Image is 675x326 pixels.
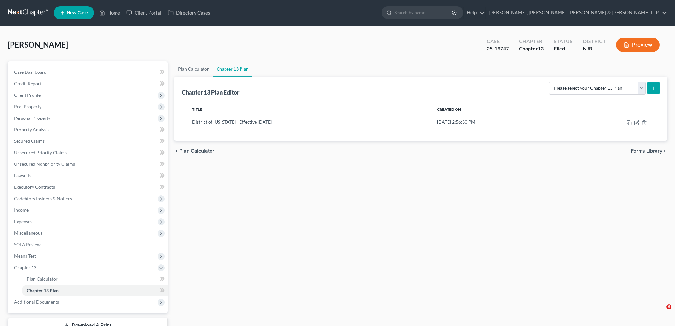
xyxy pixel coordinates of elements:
[464,7,485,19] a: Help
[14,81,41,86] span: Credit Report
[22,285,168,296] a: Chapter 13 Plan
[174,61,213,77] a: Plan Calculator
[14,138,45,144] span: Secured Claims
[96,7,123,19] a: Home
[14,184,55,190] span: Executory Contracts
[9,181,168,193] a: Executory Contracts
[666,304,671,309] span: 6
[9,135,168,147] a: Secured Claims
[27,276,58,282] span: Plan Calculator
[179,148,214,154] span: Plan Calculator
[9,170,168,181] a: Lawsuits
[583,45,606,52] div: NJB
[9,147,168,158] a: Unsecured Priority Claims
[9,158,168,170] a: Unsecured Nonpriority Claims
[27,288,59,293] span: Chapter 13 Plan
[14,230,42,236] span: Miscellaneous
[14,253,36,259] span: Means Test
[14,265,36,270] span: Chapter 13
[174,148,179,154] i: chevron_left
[487,38,509,45] div: Case
[14,127,49,132] span: Property Analysis
[519,45,544,52] div: Chapter
[432,103,564,116] th: Created On
[519,38,544,45] div: Chapter
[554,45,573,52] div: Filed
[616,38,660,52] button: Preview
[554,38,573,45] div: Status
[14,299,59,305] span: Additional Documents
[8,40,68,49] span: [PERSON_NAME]
[187,116,432,128] td: District of [US_STATE] - Effective [DATE]
[14,150,67,155] span: Unsecured Priority Claims
[14,173,31,178] span: Lawsuits
[14,92,41,98] span: Client Profile
[631,148,662,154] span: Forms Library
[174,148,214,154] button: chevron_left Plan Calculator
[9,66,168,78] a: Case Dashboard
[9,78,168,89] a: Credit Report
[14,207,29,213] span: Income
[14,69,47,75] span: Case Dashboard
[187,103,432,116] th: Title
[486,7,667,19] a: [PERSON_NAME], [PERSON_NAME], [PERSON_NAME] & [PERSON_NAME] LLP
[14,161,75,167] span: Unsecured Nonpriority Claims
[22,273,168,285] a: Plan Calculator
[583,38,606,45] div: District
[182,88,239,96] div: Chapter 13 Plan Editor
[487,45,509,52] div: 25-19747
[631,148,667,154] button: Forms Library chevron_right
[394,7,453,19] input: Search by name...
[538,45,544,51] span: 13
[14,242,41,247] span: SOFA Review
[9,239,168,250] a: SOFA Review
[432,116,564,128] td: [DATE] 2:56:30 PM
[662,148,667,154] i: chevron_right
[14,104,41,109] span: Real Property
[67,11,88,15] span: New Case
[123,7,165,19] a: Client Portal
[165,7,213,19] a: Directory Cases
[14,115,50,121] span: Personal Property
[14,196,72,201] span: Codebtors Insiders & Notices
[14,219,32,224] span: Expenses
[213,61,252,77] a: Chapter 13 Plan
[9,124,168,135] a: Property Analysis
[653,304,669,320] iframe: Intercom live chat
